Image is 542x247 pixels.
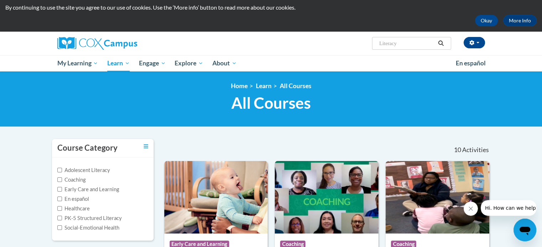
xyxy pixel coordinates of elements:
[57,186,119,193] label: Early Care and Learning
[462,146,489,154] span: Activities
[164,161,268,233] img: Course Logo
[57,176,86,184] label: Coaching
[107,59,130,68] span: Learn
[454,146,461,154] span: 10
[175,59,203,68] span: Explore
[212,59,237,68] span: About
[451,56,490,71] a: En español
[57,197,62,201] input: Checkbox for Options
[503,15,537,26] a: More Info
[378,39,435,48] input: Search Courses
[481,200,536,216] iframe: Message from company
[57,205,90,213] label: Healthcare
[57,143,118,154] h3: Course Category
[513,219,536,241] iframe: Button to launch messaging window
[57,224,119,232] label: Social-Emotional Health
[275,161,378,233] img: Course Logo
[103,55,134,71] a: Learn
[464,37,485,48] button: Account Settings
[231,82,248,90] a: Home
[256,82,272,90] a: Learn
[435,39,446,48] button: Search
[280,82,311,90] a: All Courses
[134,55,170,71] a: Engage
[57,166,110,174] label: Adolescent Literacy
[386,161,489,233] img: Course Logo
[57,37,193,50] a: Cox Campus
[208,55,241,71] a: About
[57,206,62,211] input: Checkbox for Options
[47,55,496,71] div: Main menu
[5,4,537,11] p: By continuing to use the site you agree to our use of cookies. Use the ‘More info’ button to read...
[464,202,478,216] iframe: Close message
[231,93,311,112] span: All Courses
[57,195,89,203] label: En español
[170,55,208,71] a: Explore
[53,55,103,71] a: My Learning
[475,15,498,26] button: Okay
[4,5,58,11] span: Hi. How can we help?
[57,168,62,172] input: Checkbox for Options
[57,216,62,220] input: Checkbox for Options
[456,59,486,67] span: En español
[144,143,148,150] a: Toggle collapse
[57,214,122,222] label: PK-5 Structured Literacy
[139,59,166,68] span: Engage
[57,225,62,230] input: Checkbox for Options
[57,177,62,182] input: Checkbox for Options
[57,59,98,68] span: My Learning
[57,37,137,50] img: Cox Campus
[57,187,62,192] input: Checkbox for Options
